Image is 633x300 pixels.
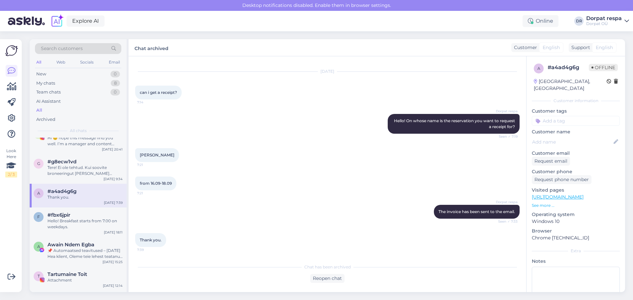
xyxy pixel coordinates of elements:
[589,64,618,71] span: Offline
[36,116,55,123] div: Archived
[70,128,87,134] span: All chats
[532,234,620,241] p: Chrome [TECHNICAL_ID]
[140,181,172,186] span: from 16.09-18.09
[394,118,516,129] span: Hello! On whose name is the reservation you want to request a receipt for?
[110,89,120,95] div: 0
[140,237,162,242] span: Thank you.
[5,44,18,57] img: Askly Logo
[137,247,162,252] span: 7:39
[36,80,55,87] div: My chats
[137,100,162,105] span: 7:14
[38,274,40,279] span: T
[569,44,590,51] div: Support
[137,162,162,167] span: 7:21
[37,244,40,249] span: A
[532,108,620,115] p: Customer tags
[36,89,61,95] div: Team chats
[304,264,351,270] span: Chat has been archived
[107,58,121,67] div: Email
[493,134,518,139] span: Seen ✓ 7:19
[574,16,584,26] div: DR
[532,211,620,218] p: Operating system
[523,15,558,27] div: Online
[50,14,64,28] img: explore-ai
[532,228,620,234] p: Browser
[493,200,518,205] span: Dorpat respa
[135,43,168,52] label: Chat archived
[532,258,620,265] p: Notes
[103,259,123,264] div: [DATE] 15:25
[35,58,43,67] div: All
[47,242,94,248] span: Awain Ndem Egba
[543,44,560,51] span: English
[532,175,591,184] div: Request phone number
[47,188,76,194] span: #a4ad4g6g
[47,194,123,200] div: Thank you.
[36,98,61,105] div: AI Assistant
[586,16,629,26] a: Dorpat respaDorpat OÜ
[110,71,120,77] div: 0
[79,58,95,67] div: Socials
[135,68,520,74] div: [DATE]
[310,274,345,283] div: Reopen chat
[104,177,123,181] div: [DATE] 9:34
[140,152,174,157] span: [PERSON_NAME]
[532,218,620,225] p: Windows 10
[47,159,76,165] span: #g8ecw1vd
[41,45,83,52] span: Search customers
[111,80,120,87] div: 8
[37,161,40,166] span: g
[532,150,620,157] p: Customer email
[47,248,123,259] div: 📌 Automaatsed teavitused – [DATE] Hea klient, Oleme teie lehest teatanud ja võime teie konto ajut...
[532,203,620,208] p: See more ...
[586,21,622,26] div: Dorpat OÜ
[104,230,123,235] div: [DATE] 18:11
[137,191,162,196] span: 7:21
[5,172,17,177] div: 2 / 3
[5,148,17,177] div: Look Here
[532,116,620,126] input: Add a tag
[532,168,620,175] p: Customer phone
[586,16,622,21] div: Dorpat respa
[55,58,67,67] div: Web
[103,283,123,288] div: [DATE] 12:14
[532,248,620,254] div: Extra
[493,109,518,114] span: Dorpat respa
[532,138,612,146] input: Add name
[438,209,515,214] span: The invoice has been sent to the email.
[532,187,620,194] p: Visited pages
[47,277,123,283] div: Attachment
[47,165,123,177] div: Tere! Ei ole tehtud. Kui soovite broneeringut [PERSON_NAME] saatke e-mail [EMAIL_ADDRESS][DOMAIN_...
[37,214,40,219] span: f
[67,15,105,27] a: Explore AI
[534,78,607,92] div: [GEOGRAPHIC_DATA], [GEOGRAPHIC_DATA]
[47,218,123,230] div: Hello! Breakfast starts from 7.00 on weekdays.
[47,271,87,277] span: Tartumaine Toit
[511,44,537,51] div: Customer
[532,98,620,104] div: Customer information
[36,107,42,114] div: All
[493,219,518,224] span: Seen ✓ 7:33
[140,90,177,95] span: can i get a receipt?
[47,212,70,218] span: #fbx6jpir
[104,200,123,205] div: [DATE] 7:39
[596,44,613,51] span: English
[532,157,570,166] div: Request email
[37,191,40,196] span: a
[537,66,540,71] span: a
[102,147,123,152] div: [DATE] 20:41
[47,135,123,147] div: Hi 😊 hope this message find you well. I’m a manager and content producer for social media and I w...
[36,71,46,77] div: New
[532,194,584,200] a: [URL][DOMAIN_NAME]
[548,64,589,71] div: # a4ad4g6g
[532,128,620,135] p: Customer name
